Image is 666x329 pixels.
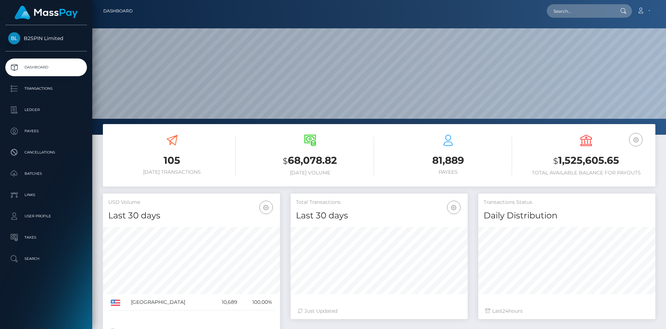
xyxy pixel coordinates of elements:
[8,168,84,179] p: Batches
[5,58,87,76] a: Dashboard
[8,211,84,222] p: User Profile
[5,250,87,268] a: Search
[128,294,211,311] td: [GEOGRAPHIC_DATA]
[523,170,650,176] h6: Total Available Balance for Payouts
[5,35,87,41] span: B2SPIN Limited
[547,4,613,18] input: Search...
[246,170,374,176] h6: [DATE] Volume
[385,154,512,167] h3: 81,889
[484,210,650,222] h4: Daily Distribution
[296,210,462,222] h4: Last 30 days
[283,156,288,166] small: $
[8,190,84,200] p: Links
[108,199,275,206] h5: USD Volume
[5,165,87,183] a: Batches
[246,154,374,168] h3: 68,078.82
[523,154,650,168] h3: 1,525,605.65
[8,62,84,73] p: Dashboard
[211,294,240,311] td: 10,689
[240,294,275,311] td: 100.00%
[8,232,84,243] p: Taxes
[8,253,84,264] p: Search
[111,300,120,306] img: US.png
[8,32,20,44] img: B2SPIN Limited
[8,147,84,158] p: Cancellations
[5,80,87,97] a: Transactions
[484,199,650,206] h5: Transactions Status
[8,126,84,136] p: Payees
[8,83,84,94] p: Transactions
[8,105,84,115] p: Ledger
[108,154,236,167] h3: 105
[108,169,236,175] h6: [DATE] Transactions
[553,156,558,166] small: $
[385,169,512,175] h6: Payees
[296,199,462,206] h5: Total Transactions
[5,144,87,161] a: Cancellations
[5,122,87,140] a: Payees
[108,210,275,222] h4: Last 30 days
[5,101,87,119] a: Ledger
[298,307,461,315] div: Just Updated
[5,207,87,225] a: User Profile
[15,6,78,19] img: MassPay Logo
[103,4,133,18] a: Dashboard
[485,307,648,315] div: Last hours
[502,308,508,314] span: 24
[5,229,87,246] a: Taxes
[5,186,87,204] a: Links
